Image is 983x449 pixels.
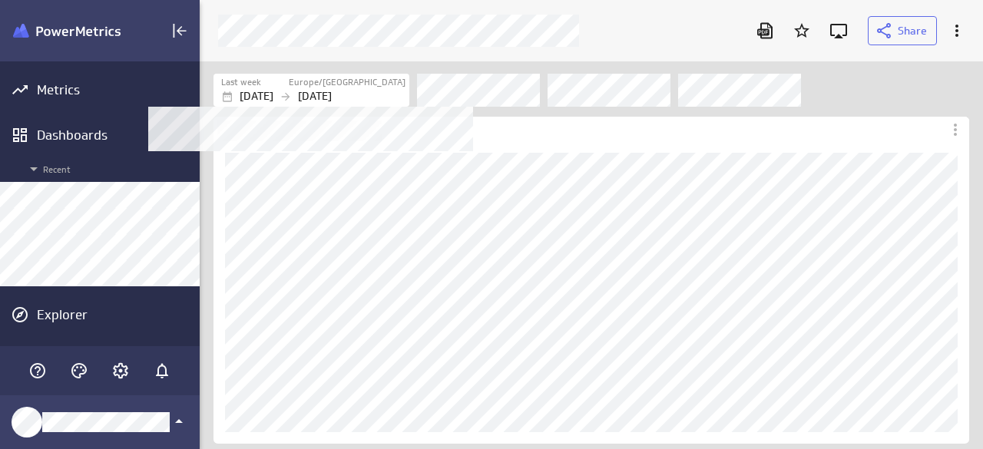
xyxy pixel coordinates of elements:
[752,18,778,44] div: Download as PDF
[868,16,937,45] button: Share
[70,362,88,380] svg: Themes
[289,76,405,89] label: Europe/[GEOGRAPHIC_DATA]
[200,114,983,449] div: Dashboard content with 4 widgets
[213,73,968,107] div: Filters
[826,18,852,44] div: Enter fullscreen mode
[66,358,92,384] div: Themes
[167,18,193,44] div: Collapse
[898,24,927,38] span: Share
[37,81,196,98] div: Metrics
[417,74,540,107] div: Campaign Filter control
[13,24,121,38] img: Klipfolio PowerMetrics Banner
[944,18,970,44] div: More actions
[108,358,134,384] div: Account and settings
[25,160,192,178] span: Recent
[149,358,175,384] div: Notifications
[25,358,51,384] div: Help & PowerMetrics Assistant
[111,362,130,380] svg: Account and settings
[789,18,815,44] div: Add to Starred
[213,74,409,107] div: Last weekEurope/[GEOGRAPHIC_DATA][DATE][DATE]
[221,76,261,89] label: Last week
[37,127,196,144] div: Dashboards
[37,306,196,323] div: Explorer
[240,88,273,104] p: [DATE]
[678,74,801,107] div: Completed Filter control
[944,118,967,141] div: More actions
[548,74,670,107] div: Cancelled Filter control
[213,117,969,444] div: Dashboard Widget
[298,88,332,104] p: [DATE]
